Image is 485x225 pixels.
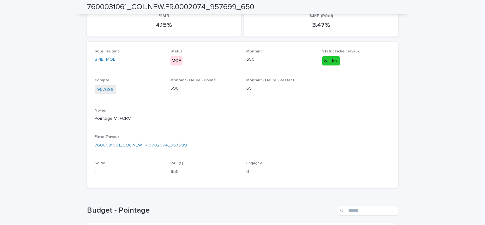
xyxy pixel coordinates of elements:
span: Solde [95,161,105,165]
span: Montant - Heure - Restant [246,78,294,82]
p: 0 [246,168,315,175]
span: Montant [246,50,262,53]
p: 650 [170,168,239,175]
p: Pointage VT+CRVT [95,115,390,122]
span: Sous Traitant [95,50,119,53]
h2: 7600031061_COL.NEW.FR.0002074_957699_650 [87,3,254,12]
input: Search [338,206,398,216]
span: RAE (f) [170,161,183,165]
span: Fiche Travaux [95,135,119,139]
p: 65 [246,85,315,92]
p: 650 [246,56,315,63]
span: Statut Fiche Travaux [322,50,360,53]
h1: Budget - Pointage [87,206,335,215]
a: SPIE_MOE [95,56,116,63]
span: Notes [95,109,106,112]
span: Engagée [246,161,262,165]
span: Status [170,50,183,53]
p: 4.15 % [95,21,233,29]
a: 957699 [97,86,114,93]
span: %MB (Réel) [309,14,333,18]
span: Montant - Heure - Pointé [170,78,216,82]
p: - [95,168,163,175]
a: 7600031061_COL.NEW.FR.0002074_957699 [95,142,187,149]
div: MOE [170,56,183,65]
span: Compte [95,78,110,82]
p: 590 [170,85,239,92]
span: %MB [159,14,169,18]
div: Validée [322,56,340,65]
p: 3.47 % [252,21,390,29]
